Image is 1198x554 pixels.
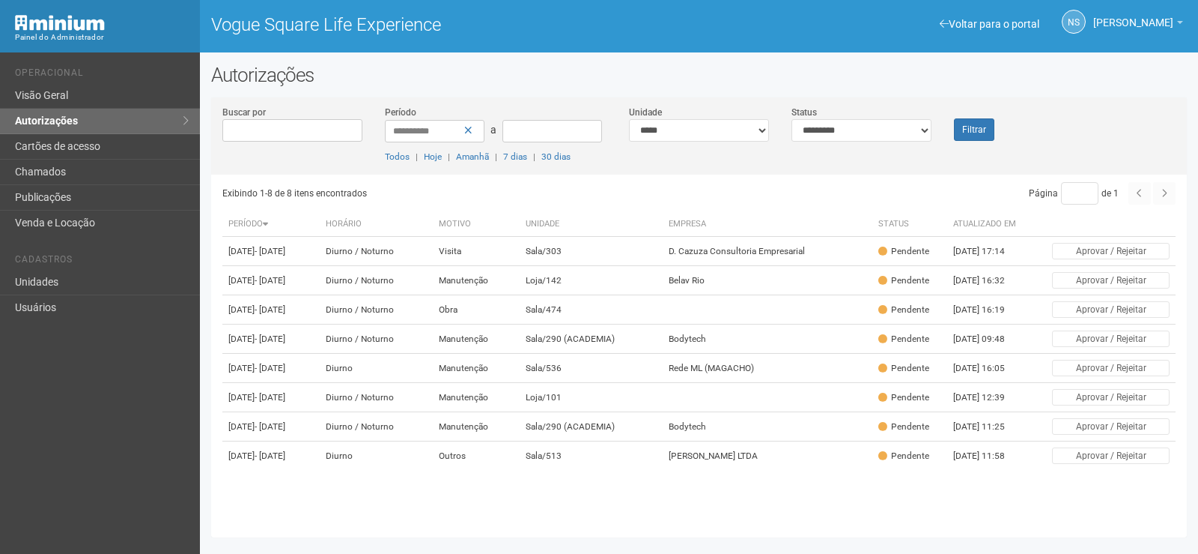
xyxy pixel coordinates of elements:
button: Aprovar / Rejeitar [1052,331,1170,347]
th: Horário [320,212,433,237]
td: [DATE] [222,295,320,325]
td: [DATE] 17:14 [947,237,1030,266]
td: Sala/290 (ACADEMIA) [520,325,663,354]
div: Pendente [878,333,929,346]
a: 30 dias [541,151,571,162]
td: Diurno [320,442,433,471]
span: a [490,124,496,136]
td: [DATE] 09:48 [947,325,1030,354]
span: - [DATE] [255,246,285,256]
span: - [DATE] [255,334,285,344]
button: Aprovar / Rejeitar [1052,448,1170,464]
td: D. Cazuza Consultoria Empresarial [663,237,872,266]
span: | [495,151,497,162]
td: [DATE] 12:39 [947,383,1030,412]
button: Aprovar / Rejeitar [1052,243,1170,259]
td: [DATE] 11:25 [947,412,1030,442]
span: Nicolle Silva [1093,2,1173,28]
td: Outros [433,442,520,471]
span: - [DATE] [255,421,285,432]
td: Bodytech [663,325,872,354]
td: Diurno [320,354,433,383]
h2: Autorizações [211,64,1187,86]
div: Painel do Administrador [15,31,189,44]
label: Período [385,106,416,119]
li: Cadastros [15,254,189,270]
td: Bodytech [663,412,872,442]
td: Manutenção [433,266,520,295]
button: Filtrar [954,118,994,141]
td: [DATE] [222,412,320,442]
div: Exibindo 1-8 de 8 itens encontrados [222,182,694,205]
span: - [DATE] [255,363,285,373]
span: | [416,151,418,162]
td: [DATE] 16:32 [947,266,1030,295]
td: Manutenção [433,383,520,412]
th: Empresa [663,212,872,237]
span: - [DATE] [255,304,285,315]
td: [DATE] [222,354,320,383]
td: [DATE] 16:05 [947,354,1030,383]
div: Pendente [878,421,929,433]
div: Pendente [878,274,929,287]
span: - [DATE] [255,392,285,403]
div: Pendente [878,391,929,404]
span: Página de 1 [1029,188,1119,199]
li: Operacional [15,67,189,83]
td: [DATE] 11:58 [947,442,1030,471]
th: Período [222,212,320,237]
th: Unidade [520,212,663,237]
td: [DATE] [222,325,320,354]
span: | [533,151,535,162]
a: NS [1062,10,1086,34]
label: Buscar por [222,106,266,119]
td: [DATE] [222,266,320,295]
td: Diurno / Noturno [320,383,433,412]
td: [PERSON_NAME] LTDA [663,442,872,471]
div: Pendente [878,304,929,316]
td: Manutenção [433,354,520,383]
td: Diurno / Noturno [320,295,433,325]
button: Aprovar / Rejeitar [1052,389,1170,406]
label: Status [791,106,817,119]
td: Sala/536 [520,354,663,383]
h1: Vogue Square Life Experience [211,15,688,34]
img: Minium [15,15,105,31]
label: Unidade [629,106,662,119]
td: [DATE] 16:19 [947,295,1030,325]
td: Sala/513 [520,442,663,471]
td: [DATE] [222,383,320,412]
td: Rede ML (MAGACHO) [663,354,872,383]
button: Aprovar / Rejeitar [1052,418,1170,435]
a: Amanhã [456,151,489,162]
td: Loja/142 [520,266,663,295]
a: [PERSON_NAME] [1093,19,1183,31]
td: Obra [433,295,520,325]
span: | [448,151,450,162]
button: Aprovar / Rejeitar [1052,360,1170,376]
td: Belav Rio [663,266,872,295]
div: Pendente [878,450,929,463]
td: Diurno / Noturno [320,237,433,266]
div: Pendente [878,245,929,258]
td: [DATE] [222,237,320,266]
div: Pendente [878,362,929,375]
td: Visita [433,237,520,266]
a: Voltar para o portal [940,18,1039,30]
th: Motivo [433,212,520,237]
td: [DATE] [222,442,320,471]
td: Sala/303 [520,237,663,266]
span: - [DATE] [255,451,285,461]
span: - [DATE] [255,275,285,286]
td: Diurno / Noturno [320,325,433,354]
td: Sala/290 (ACADEMIA) [520,412,663,442]
a: 7 dias [503,151,527,162]
td: Manutenção [433,412,520,442]
td: Diurno / Noturno [320,266,433,295]
th: Atualizado em [947,212,1030,237]
button: Aprovar / Rejeitar [1052,272,1170,289]
td: Loja/101 [520,383,663,412]
td: Sala/474 [520,295,663,325]
a: Hoje [424,151,442,162]
button: Aprovar / Rejeitar [1052,301,1170,318]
